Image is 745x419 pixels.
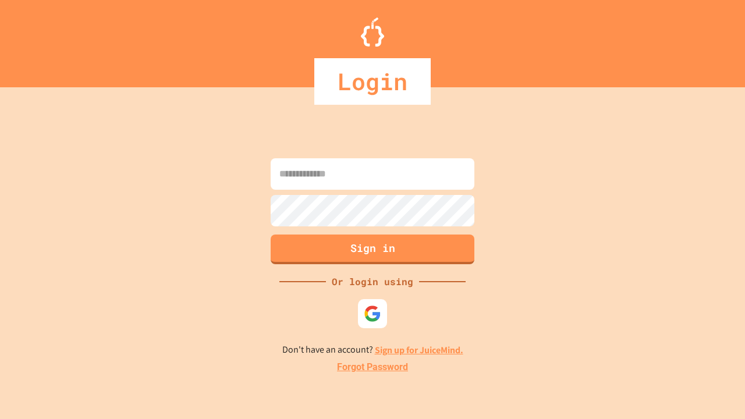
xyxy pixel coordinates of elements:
[648,322,733,371] iframe: chat widget
[337,360,408,374] a: Forgot Password
[375,344,463,356] a: Sign up for JuiceMind.
[364,305,381,322] img: google-icon.svg
[282,343,463,357] p: Don't have an account?
[361,17,384,47] img: Logo.svg
[314,58,431,105] div: Login
[271,235,474,264] button: Sign in
[696,372,733,407] iframe: chat widget
[326,275,419,289] div: Or login using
